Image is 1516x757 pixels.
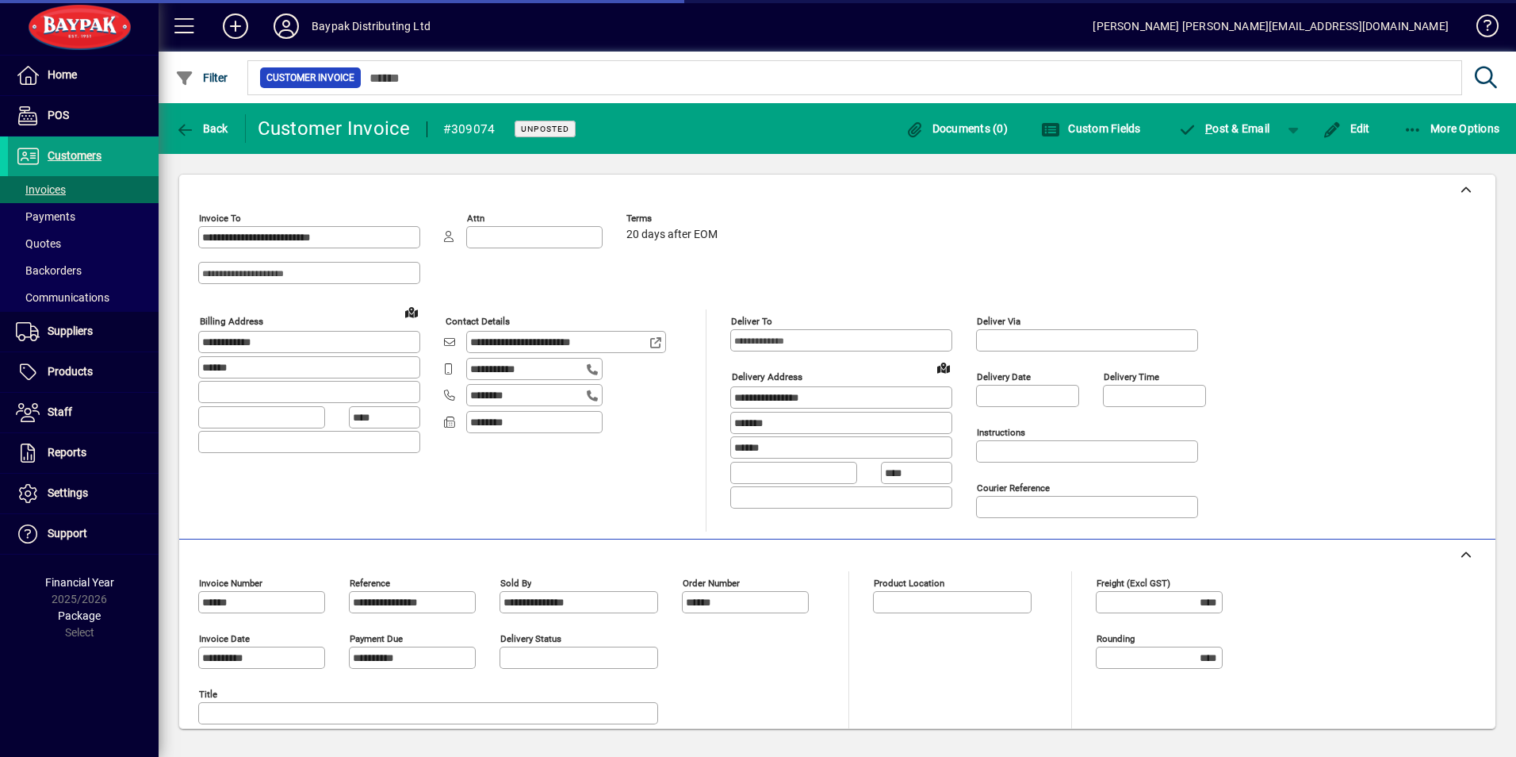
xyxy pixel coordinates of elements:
a: Knowledge Base [1464,3,1496,55]
a: Invoices [8,176,159,203]
button: Add [210,12,261,40]
span: Reports [48,446,86,459]
div: Customer Invoice [258,116,411,141]
span: Backorders [16,264,82,277]
mat-label: Rounding [1097,633,1135,644]
mat-label: Freight (excl GST) [1097,578,1170,589]
span: Filter [175,71,228,84]
span: Terms [626,213,722,224]
a: Products [8,352,159,392]
button: Custom Fields [1037,114,1145,143]
button: Back [171,114,232,143]
button: Profile [261,12,312,40]
span: Home [48,68,77,81]
a: Communications [8,284,159,311]
span: Documents (0) [905,122,1008,135]
span: Package [58,609,101,622]
button: More Options [1399,114,1504,143]
span: Communications [16,291,109,304]
span: Products [48,365,93,378]
span: Invoices [16,183,66,196]
a: View on map [399,299,424,325]
span: Payments [16,210,75,223]
span: Settings [48,486,88,499]
mat-label: Title [199,689,217,700]
mat-label: Deliver via [977,316,1020,327]
span: POS [48,109,69,121]
button: Post & Email [1170,114,1278,143]
a: Payments [8,203,159,230]
button: Edit [1319,114,1374,143]
span: Unposted [521,124,569,134]
mat-label: Invoice number [199,578,262,589]
span: Back [175,122,228,135]
a: Quotes [8,230,159,257]
span: More Options [1403,122,1500,135]
div: [PERSON_NAME] [PERSON_NAME][EMAIL_ADDRESS][DOMAIN_NAME] [1093,13,1449,39]
a: Reports [8,433,159,473]
span: Quotes [16,237,61,250]
mat-label: Reference [350,578,390,589]
mat-label: Delivery time [1104,371,1159,382]
span: Customers [48,149,101,162]
div: Baypak Distributing Ltd [312,13,431,39]
span: 20 days after EOM [626,229,718,241]
mat-label: Attn [467,213,484,224]
mat-label: Instructions [977,427,1025,438]
span: Staff [48,405,72,418]
mat-label: Delivery status [500,633,561,644]
span: ost & Email [1178,122,1270,135]
span: Edit [1323,122,1370,135]
mat-label: Payment due [350,633,403,644]
mat-label: Invoice date [199,633,250,644]
a: Suppliers [8,312,159,352]
div: #309074 [443,117,496,142]
mat-label: Product location [874,578,944,589]
a: POS [8,96,159,136]
mat-label: Delivery date [977,371,1031,382]
a: Settings [8,474,159,513]
span: Support [48,527,87,540]
button: Filter [171,63,232,92]
a: Backorders [8,257,159,284]
span: Custom Fields [1041,122,1141,135]
button: Documents (0) [901,114,1012,143]
a: View on map [931,355,956,380]
span: Suppliers [48,325,93,337]
mat-label: Order number [683,578,740,589]
a: Staff [8,393,159,432]
span: P [1205,122,1212,135]
span: Customer Invoice [266,70,354,86]
mat-label: Courier Reference [977,482,1050,494]
mat-label: Sold by [500,578,531,589]
a: Home [8,56,159,95]
mat-label: Deliver To [731,316,772,327]
mat-label: Invoice To [199,213,241,224]
app-page-header-button: Back [159,114,246,143]
a: Support [8,514,159,554]
span: Financial Year [45,576,114,589]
